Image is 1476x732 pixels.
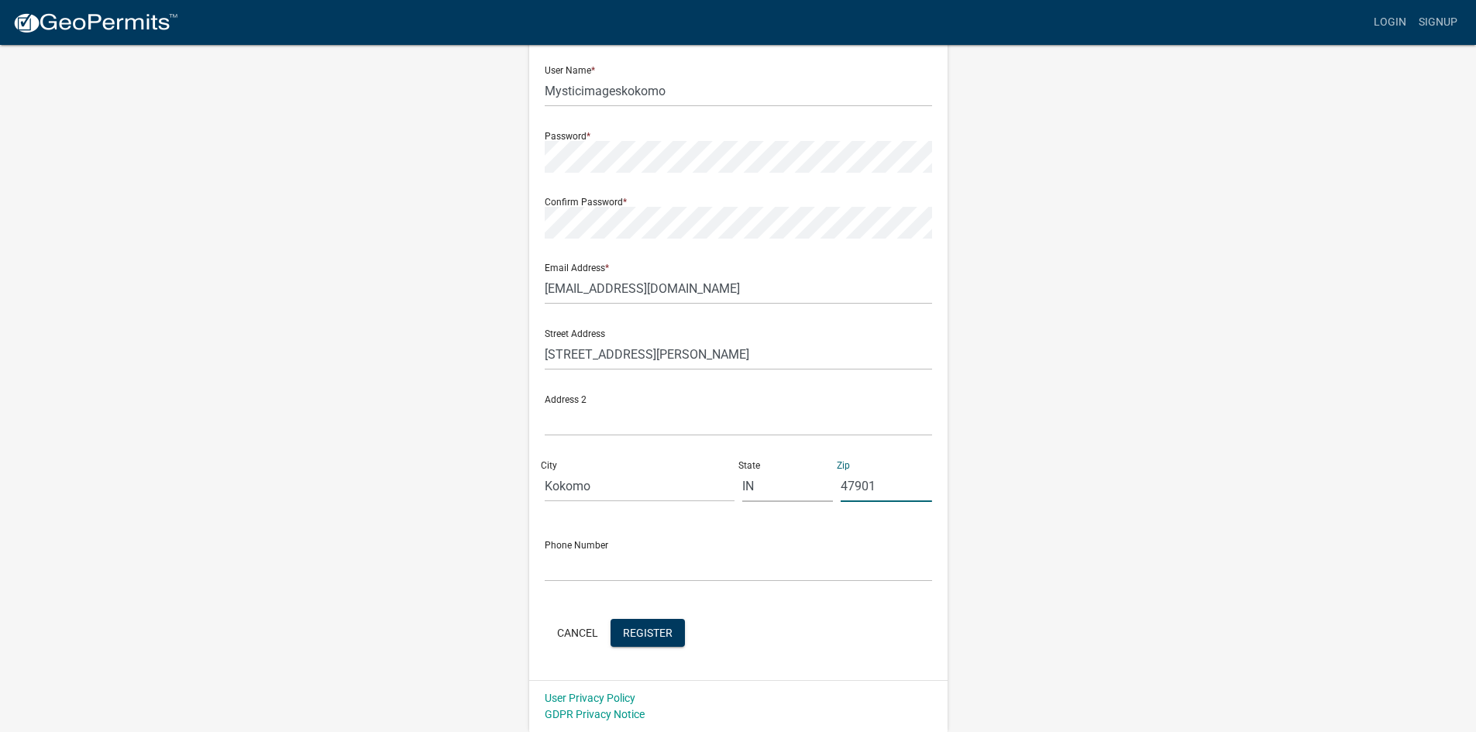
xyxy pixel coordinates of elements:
[545,708,645,720] a: GDPR Privacy Notice
[611,619,685,647] button: Register
[545,619,611,647] button: Cancel
[1368,8,1412,37] a: Login
[623,626,673,638] span: Register
[545,692,635,704] a: User Privacy Policy
[1412,8,1464,37] a: Signup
